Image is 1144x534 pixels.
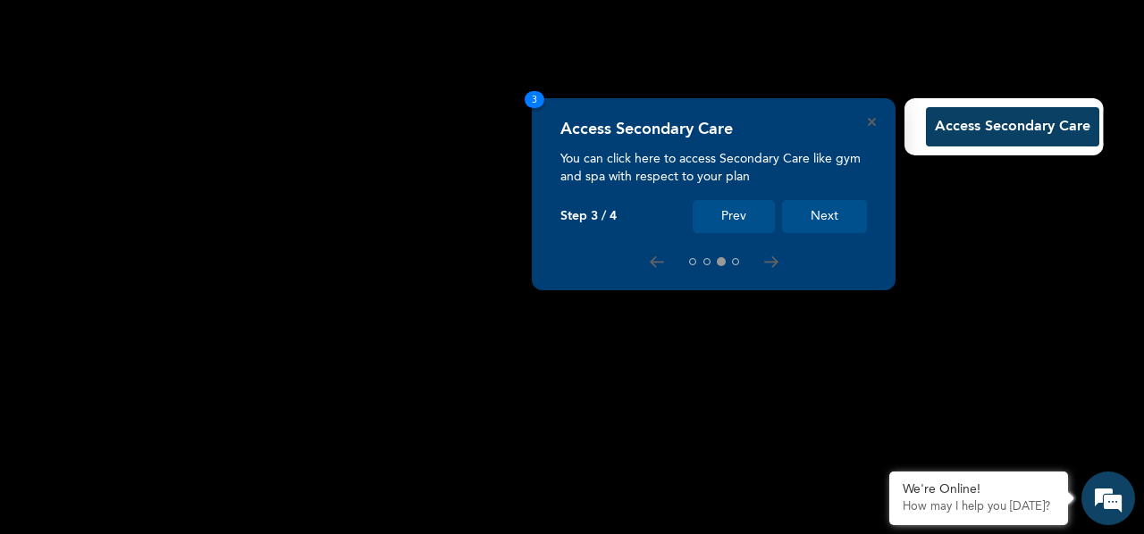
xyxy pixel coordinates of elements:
[693,200,775,233] button: Prev
[560,150,867,186] p: You can click here to access Secondary Care like gym and spa with respect to your plan
[903,500,1055,514] p: How may I help you today?
[560,120,733,139] h4: Access Secondary Care
[868,118,876,126] button: Close
[560,209,617,224] p: Step 3 / 4
[525,91,544,108] span: 3
[903,482,1055,497] div: We're Online!
[782,200,867,233] button: Next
